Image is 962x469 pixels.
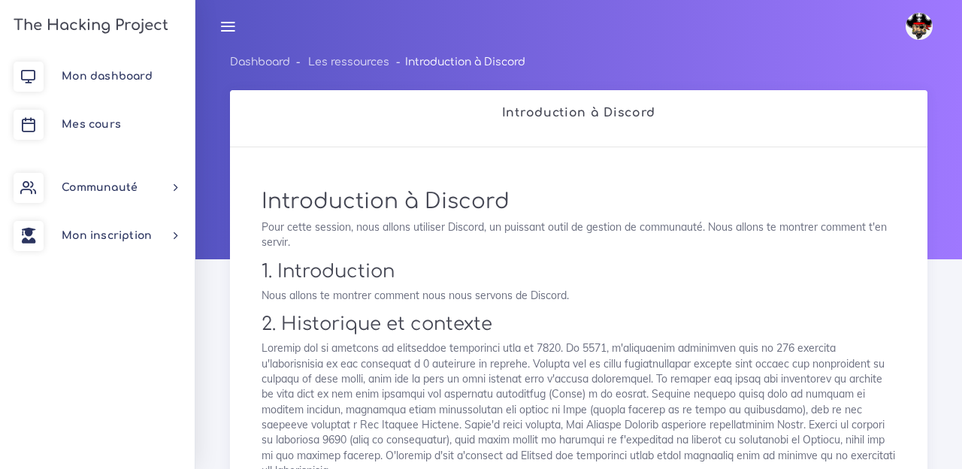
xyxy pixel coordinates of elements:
[262,219,896,250] p: Pour cette session, nous allons utiliser Discord, un puissant outil de gestion de communauté. Nou...
[230,56,290,68] a: Dashboard
[62,119,121,130] span: Mes cours
[906,13,933,40] img: avatar
[62,71,153,82] span: Mon dashboard
[62,182,138,193] span: Communauté
[262,288,896,303] p: Nous allons te montrer comment nous nous servons de Discord.
[62,230,152,241] span: Mon inscription
[9,17,168,34] h3: The Hacking Project
[389,53,525,71] li: Introduction à Discord
[262,313,896,335] h2: 2. Historique et contexte
[262,261,896,283] h2: 1. Introduction
[262,189,896,215] h1: Introduction à Discord
[246,106,912,120] h2: Introduction à Discord
[308,56,389,68] a: Les ressources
